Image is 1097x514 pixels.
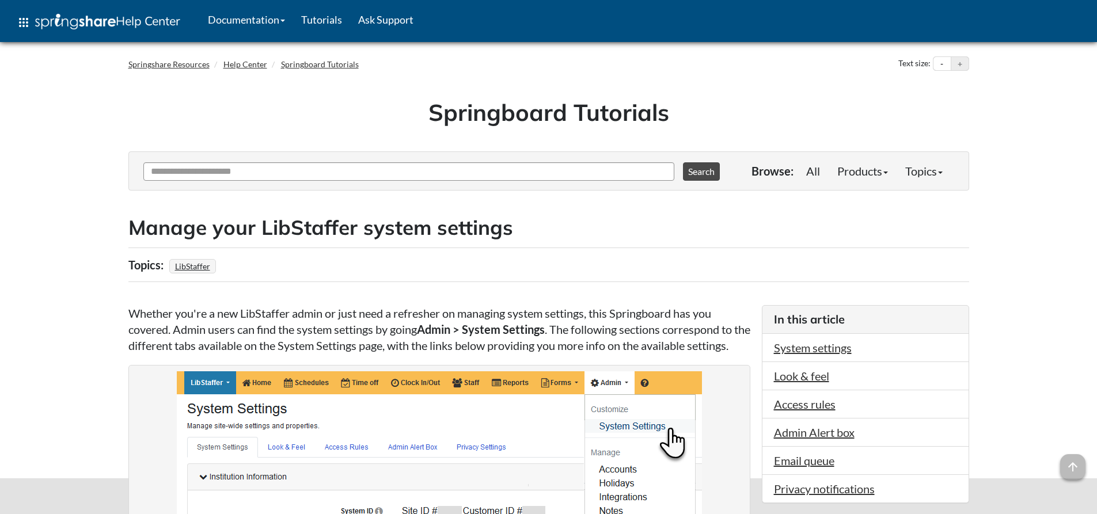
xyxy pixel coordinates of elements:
h2: Manage your LibStaffer system settings [128,214,969,242]
strong: Admin > System Settings [417,322,545,336]
a: Documentation [200,5,293,34]
a: Privacy notifications [774,482,875,496]
a: Tutorials [293,5,350,34]
button: Search [683,162,720,181]
a: apps Help Center [9,5,188,40]
a: arrow_upward [1060,455,1085,469]
a: Springshare Resources [128,59,210,69]
a: Look & feel [774,369,829,383]
a: Access rules [774,397,836,411]
p: Browse: [751,163,794,179]
span: Help Center [116,13,180,28]
a: Email queue [774,454,834,467]
button: Decrease text size [933,57,951,71]
a: LibStaffer [173,258,212,275]
h1: Springboard Tutorials [137,96,961,128]
a: All [798,159,829,182]
div: Text size: [896,56,933,71]
a: Springboard Tutorials [281,59,359,69]
a: System settings [774,341,852,355]
a: Ask Support [350,5,422,34]
img: Springshare [35,14,116,29]
a: Admin Alert box [774,425,855,439]
a: Topics [897,159,951,182]
h3: In this article [774,311,957,328]
a: Help Center [223,59,267,69]
button: Increase text size [951,57,969,71]
p: Whether you're a new LibStaffer admin or just need a refresher on managing system settings, this ... [128,305,750,353]
a: Products [829,159,897,182]
div: Topics: [128,254,166,276]
span: apps [17,16,31,29]
div: This site uses cookies as well as records your IP address for usage statistics. [117,487,981,505]
span: arrow_upward [1060,454,1085,479]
